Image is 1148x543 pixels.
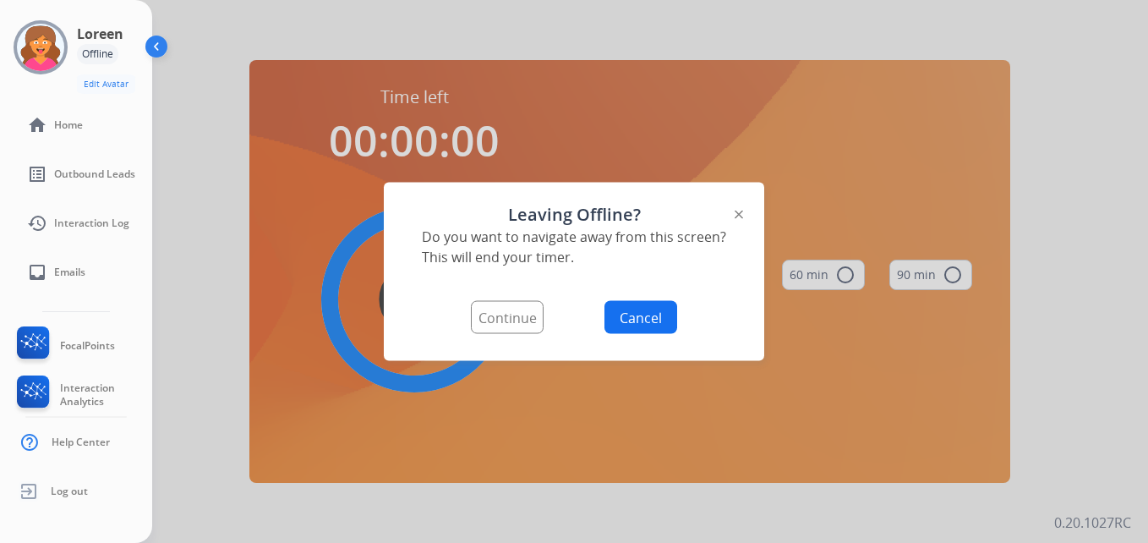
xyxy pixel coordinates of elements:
button: Edit Avatar [77,74,135,94]
span: Home [54,118,83,132]
span: Interaction Log [54,217,129,230]
span: Help Center [52,436,110,449]
img: avatar [17,24,64,71]
mat-icon: history [27,213,47,233]
mat-icon: inbox [27,262,47,282]
mat-icon: home [27,115,47,135]
a: Interaction Analytics [14,376,152,414]
button: Continue [471,301,544,334]
img: close-button [735,211,743,219]
button: Cancel [604,301,677,334]
span: Emails [54,266,85,279]
span: FocalPoints [60,339,115,353]
span: Log out [51,485,88,498]
a: FocalPoints [14,326,115,365]
mat-icon: list_alt [27,164,47,184]
span: Outbound Leads [54,167,135,181]
p: 0.20.1027RC [1054,513,1131,533]
p: Do you want to navigate away from this screen? This will end your timer. [422,227,726,267]
span: Leaving Offline? [508,203,641,227]
h3: Loreen [77,24,123,44]
span: Interaction Analytics [60,381,152,409]
div: Offline [77,44,118,64]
